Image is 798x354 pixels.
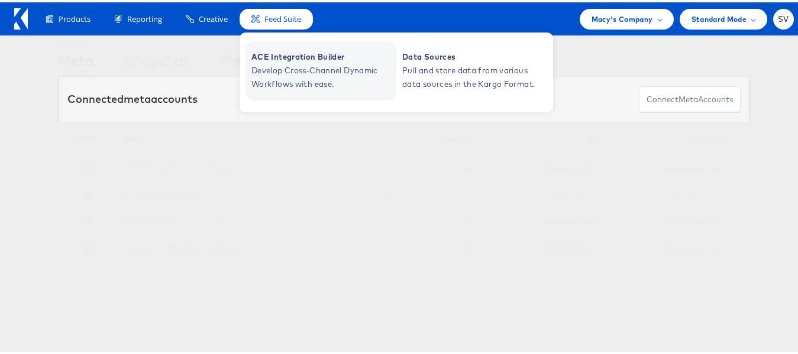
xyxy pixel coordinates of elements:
[373,215,400,225] a: (rename)
[58,48,94,74] div: Meta
[59,11,91,22] span: Products
[592,11,653,23] span: Macy's Company
[59,119,118,153] th: Status
[124,215,225,223] a: [PERSON_NAME] Owned - STWD
[67,89,198,105] div: Connected accounts
[264,11,301,22] span: Feed Suite
[480,180,602,206] td: 368852893985312
[127,11,162,22] span: Reporting
[778,13,789,21] span: SV
[406,180,480,206] td: USD
[402,48,544,61] span: Data Sources
[406,153,480,180] td: USD
[118,119,406,153] th: Name
[58,34,94,48] div: Showing
[199,11,228,22] span: Creative
[602,119,728,153] th: Timezone
[124,188,219,197] a: [PERSON_NAME] Owned - FOB
[373,188,400,198] a: (rename)
[124,48,190,74] div: Snapchat
[245,39,396,98] a: ACE Integration Builder Develop Cross-Channel Dynamic Workflows with ease.
[219,48,282,74] div: Pinterest
[124,241,245,249] a: [PERSON_NAME] Owned - Test & Learn
[402,61,544,89] span: Pull and store data from various data sources in the Kargo Format.
[639,84,741,111] button: ConnectmetaAccounts
[480,232,602,259] td: 1219341154873153
[602,206,728,233] td: America/New_York
[480,206,602,233] td: 472625240214517
[124,161,247,170] a: [PERSON_NAME] Owned - Dynamic Ads
[602,232,728,259] td: America/New_York
[373,241,400,251] a: (rename)
[124,90,151,103] span: meta
[251,61,393,89] span: Develop Cross-Channel Dynamic Workflows with ease.
[679,92,698,103] span: meta
[251,48,393,61] span: ACE Integration Builder
[692,11,747,23] span: Standard Mode
[602,180,728,206] td: America/New_York
[396,39,547,98] a: Data Sources Pull and store data from various data sources in the Kargo Format.
[480,119,602,153] th: ID
[602,153,728,180] td: America/New_York
[406,206,480,233] td: USD
[406,119,480,153] th: Currency
[480,153,602,180] td: 223898091642794
[406,232,480,259] td: USD
[373,161,400,171] a: (rename)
